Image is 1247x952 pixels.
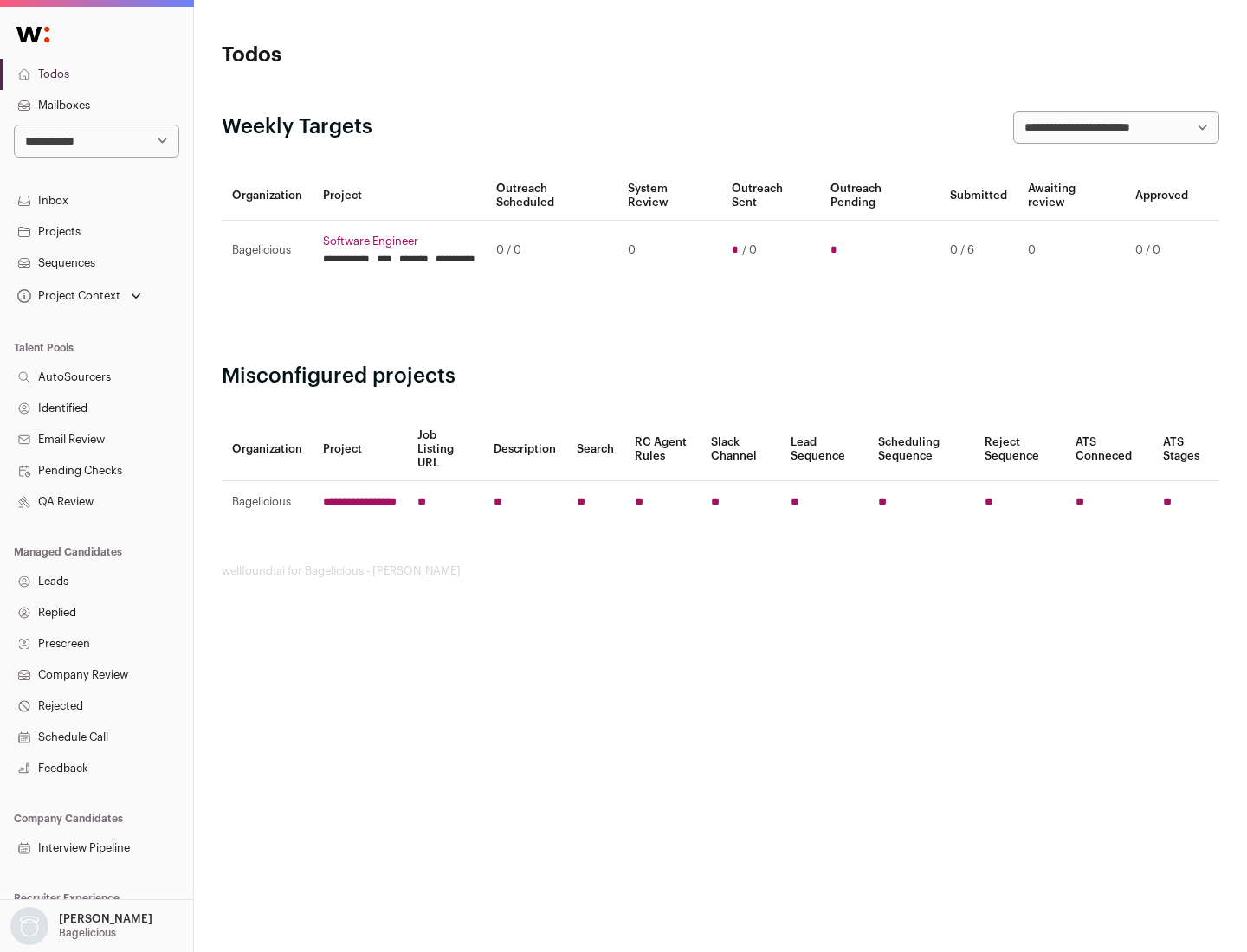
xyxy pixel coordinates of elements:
[566,418,624,481] th: Search
[59,926,116,940] p: Bagelicious
[10,907,48,945] img: nopic.png
[780,418,868,481] th: Lead Sequence
[486,221,617,280] td: 0 / 0
[1153,418,1219,481] th: ATS Stages
[940,221,1018,280] td: 0 / 6
[701,418,780,481] th: Slack Channel
[1125,171,1199,221] th: Approved
[222,221,313,280] td: Bagelicious
[407,418,483,481] th: Job Listing URL
[617,171,720,221] th: System Review
[1018,171,1125,221] th: Awaiting review
[7,907,156,945] button: Open dropdown
[974,418,1066,481] th: Reject Sequence
[940,171,1018,221] th: Submitted
[483,418,566,481] th: Description
[1065,418,1152,481] th: ATS Conneced
[222,42,554,69] h1: Todos
[323,235,475,248] a: Software Engineer
[14,284,145,308] button: Open dropdown
[222,418,313,481] th: Organization
[222,564,1219,578] footer: wellfound:ai for Bagelicious - [PERSON_NAME]
[313,171,486,221] th: Project
[1125,221,1199,280] td: 0 / 0
[7,17,59,52] img: Wellfound
[721,171,821,221] th: Outreach Sent
[313,418,407,481] th: Project
[222,171,313,221] th: Organization
[617,221,720,280] td: 0
[868,418,974,481] th: Scheduling Sequence
[486,171,617,221] th: Outreach Scheduled
[222,113,372,141] h2: Weekly Targets
[820,171,939,221] th: Outreach Pending
[222,481,313,524] td: Bagelicious
[14,289,120,303] div: Project Context
[59,912,152,926] p: [PERSON_NAME]
[624,418,700,481] th: RC Agent Rules
[1018,221,1125,280] td: 0
[222,363,1219,390] h2: Misconfigured projects
[742,243,757,257] span: / 0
